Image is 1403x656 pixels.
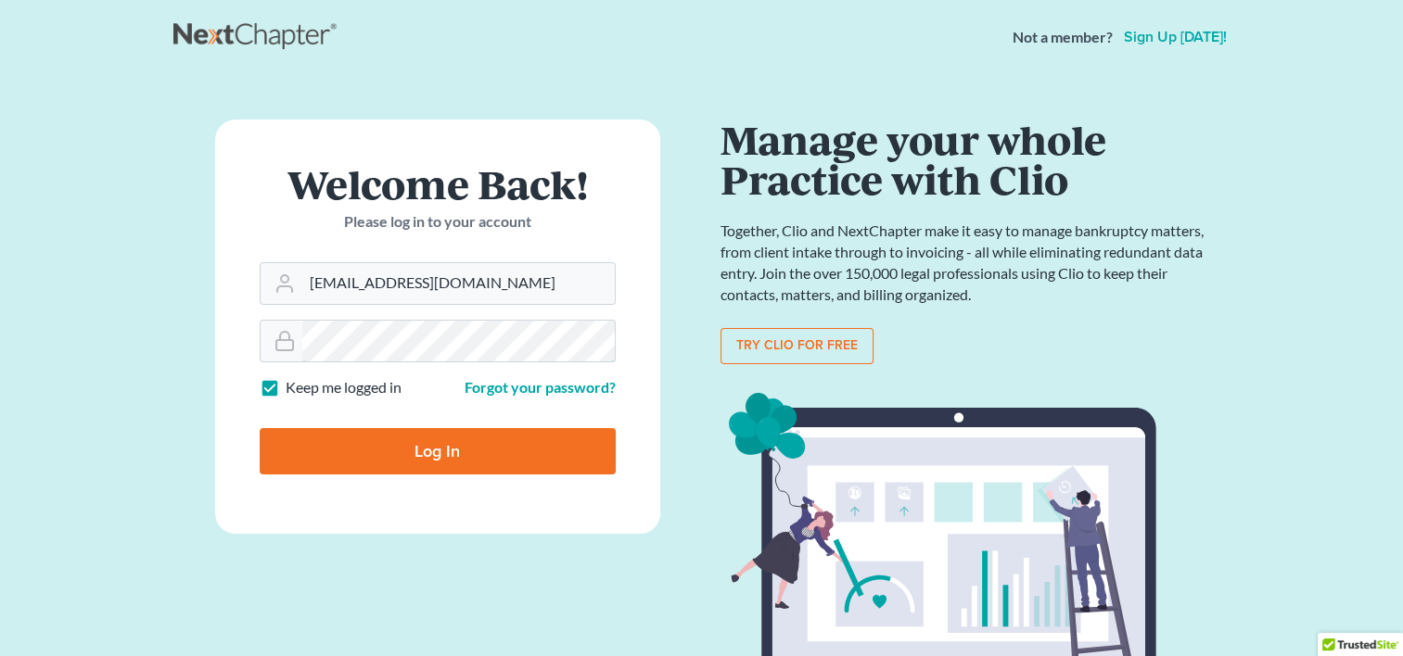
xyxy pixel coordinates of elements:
[260,428,616,474] input: Log In
[721,328,874,365] a: Try clio for free
[721,221,1212,305] p: Together, Clio and NextChapter make it easy to manage bankruptcy matters, from client intake thro...
[465,378,616,396] a: Forgot your password?
[260,211,616,233] p: Please log in to your account
[286,377,402,398] label: Keep me logged in
[1120,30,1231,44] a: Sign up [DATE]!
[1013,27,1113,48] strong: Not a member?
[260,164,616,204] h1: Welcome Back!
[302,263,615,304] input: Email Address
[721,120,1212,198] h1: Manage your whole Practice with Clio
